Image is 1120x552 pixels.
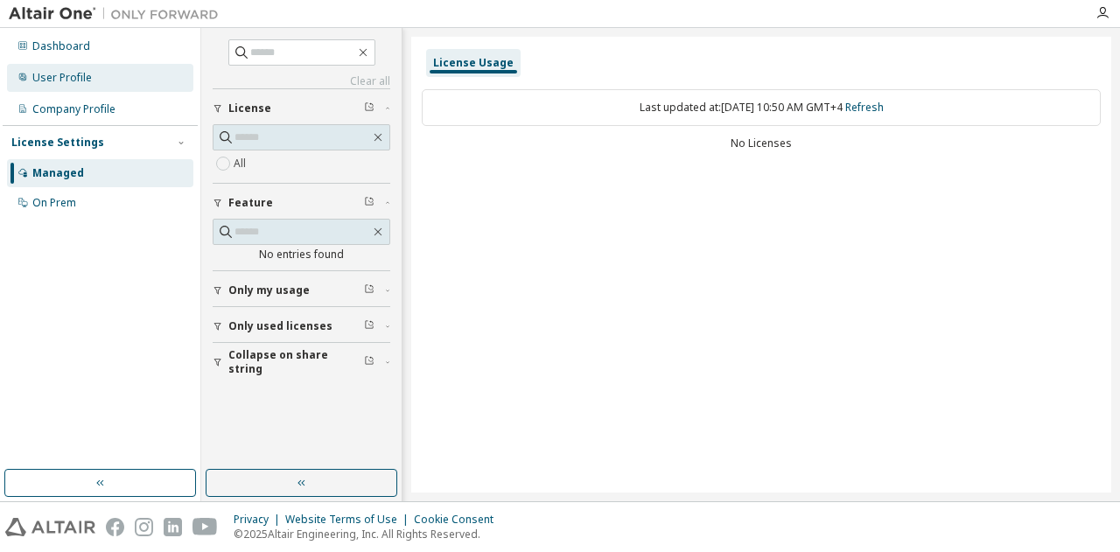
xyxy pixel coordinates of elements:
[164,518,182,536] img: linkedin.svg
[422,136,1101,150] div: No Licenses
[285,513,414,527] div: Website Terms of Use
[228,283,310,297] span: Only my usage
[106,518,124,536] img: facebook.svg
[135,518,153,536] img: instagram.svg
[422,89,1101,126] div: Last updated at: [DATE] 10:50 AM GMT+4
[364,101,374,115] span: Clear filter
[213,89,390,128] button: License
[11,136,104,150] div: License Settings
[5,518,95,536] img: altair_logo.svg
[228,348,364,376] span: Collapse on share string
[213,307,390,346] button: Only used licenses
[364,319,374,333] span: Clear filter
[32,39,90,53] div: Dashboard
[9,5,227,23] img: Altair One
[234,153,249,174] label: All
[213,343,390,381] button: Collapse on share string
[414,513,504,527] div: Cookie Consent
[32,71,92,85] div: User Profile
[364,355,374,369] span: Clear filter
[32,196,76,210] div: On Prem
[192,518,218,536] img: youtube.svg
[213,271,390,310] button: Only my usage
[234,513,285,527] div: Privacy
[228,319,332,333] span: Only used licenses
[364,283,374,297] span: Clear filter
[213,74,390,88] a: Clear all
[213,184,390,222] button: Feature
[234,527,504,542] p: © 2025 Altair Engineering, Inc. All Rights Reserved.
[228,101,271,115] span: License
[845,100,884,115] a: Refresh
[213,248,390,262] div: No entries found
[433,56,514,70] div: License Usage
[364,196,374,210] span: Clear filter
[32,102,115,116] div: Company Profile
[32,166,84,180] div: Managed
[228,196,273,210] span: Feature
